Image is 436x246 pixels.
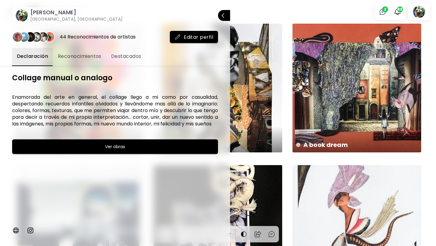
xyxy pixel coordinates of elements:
h6: Ver obras [105,143,125,150]
img: mail [175,34,181,40]
span: Reconocimientos [58,53,101,60]
img: instagram [27,227,34,234]
span: Declaración [17,53,48,60]
h6: [PERSON_NAME] [30,9,123,16]
span: Destacados [111,53,141,60]
h6: [GEOGRAPHIC_DATA], [GEOGRAPHIC_DATA] [30,16,123,22]
button: mailEditar perfil [170,31,218,43]
button: Ver obras [12,139,218,154]
div: 44 Reconocimientos de artistas [60,34,136,40]
span: Editar perfil [175,34,213,40]
h6: Enamorada del arte en general, el collage llego a mi como por casualidad, despertando recuerdos i... [12,94,218,127]
img: personalWebsite [12,227,19,234]
h6: Collage manual o analogo [12,74,218,82]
